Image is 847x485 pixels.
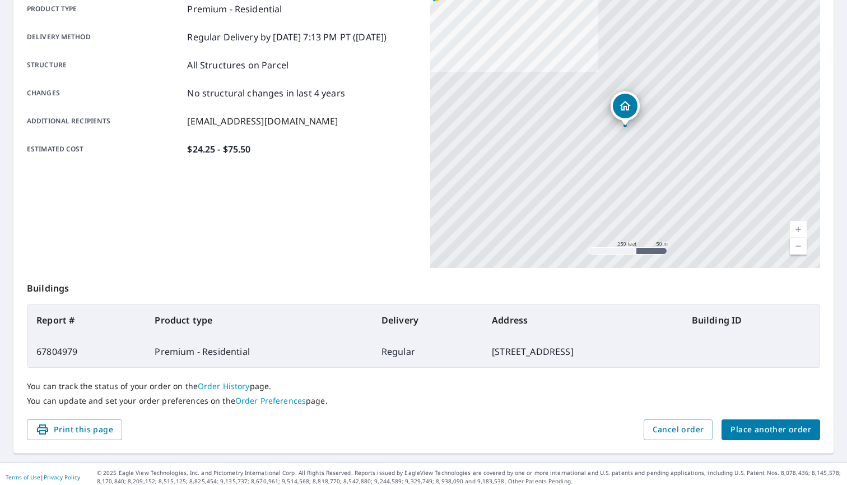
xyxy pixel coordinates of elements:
button: Cancel order [644,419,713,440]
p: No structural changes in last 4 years [187,86,345,100]
p: | [6,474,80,481]
p: Additional recipients [27,114,183,128]
p: Delivery method [27,30,183,44]
p: $24.25 - $75.50 [187,142,250,156]
span: Cancel order [653,423,704,437]
span: Place another order [730,423,811,437]
button: Print this page [27,419,122,440]
p: Regular Delivery by [DATE] 7:13 PM PT ([DATE]) [187,30,387,44]
p: You can update and set your order preferences on the page. [27,396,820,406]
p: Premium - Residential [187,2,282,16]
td: Regular [373,336,483,367]
th: Delivery [373,304,483,336]
th: Building ID [683,304,820,336]
div: Dropped pin, building 1, Residential property, 1505 Pinewood Ct Longmont, CO 80504 [611,91,640,126]
td: Premium - Residential [146,336,372,367]
td: 67804979 [27,336,146,367]
button: Place another order [722,419,820,440]
span: Print this page [36,423,113,437]
p: All Structures on Parcel [187,58,288,72]
p: Buildings [27,268,820,304]
p: Structure [27,58,183,72]
a: Current Level 17, Zoom Out [790,238,807,255]
th: Report # [27,304,146,336]
a: Current Level 17, Zoom In [790,221,807,238]
th: Product type [146,304,372,336]
p: [EMAIL_ADDRESS][DOMAIN_NAME] [187,114,338,128]
a: Order History [198,381,250,391]
p: Product type [27,2,183,16]
a: Privacy Policy [44,473,80,481]
th: Address [483,304,683,336]
p: Estimated cost [27,142,183,156]
a: Terms of Use [6,473,40,481]
p: Changes [27,86,183,100]
a: Order Preferences [235,395,306,406]
td: [STREET_ADDRESS] [483,336,683,367]
p: You can track the status of your order on the page. [27,381,820,391]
